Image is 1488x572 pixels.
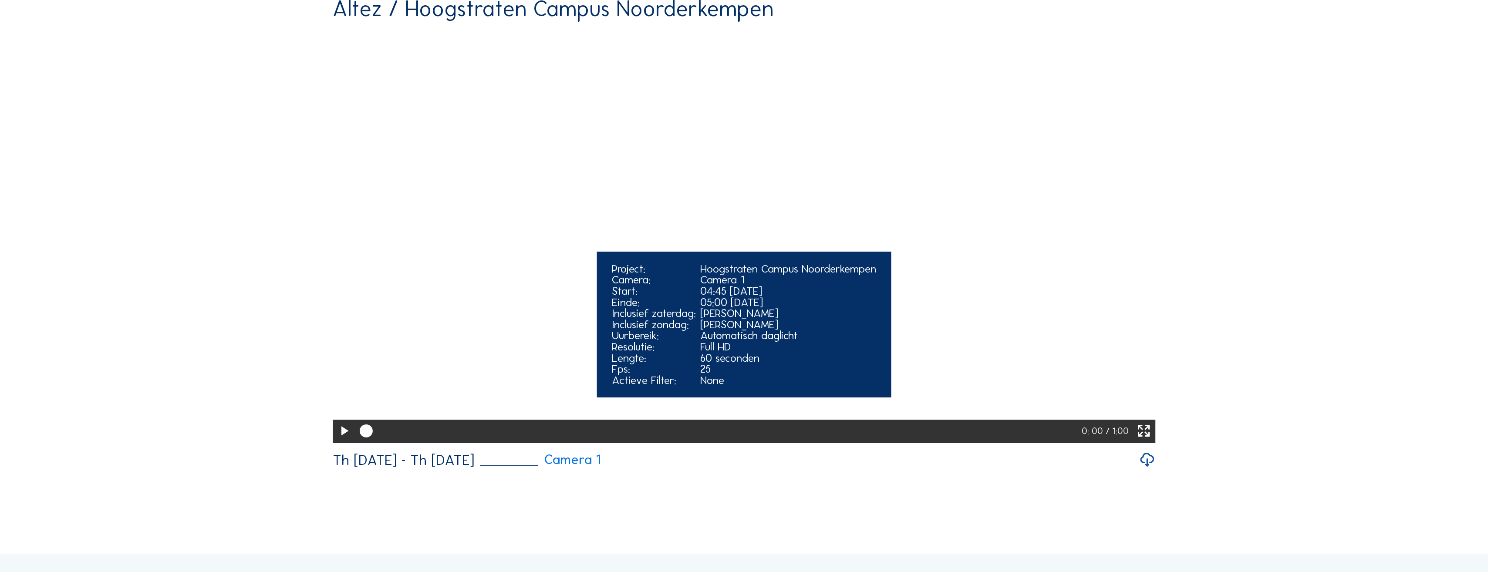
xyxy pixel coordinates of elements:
[612,341,696,353] div: Resolutie:
[1082,420,1106,443] div: 0: 00
[612,263,696,275] div: Project:
[700,263,876,275] div: Hoogstraten Campus Noorderkempen
[612,363,696,375] div: Fps:
[700,353,876,364] div: 60 seconden
[612,297,696,308] div: Einde:
[333,30,1156,441] video: Your browser does not support the video tag.
[612,375,696,386] div: Actieve Filter:
[700,341,876,353] div: Full HD
[700,274,876,286] div: Camera 1
[612,286,696,297] div: Start:
[700,286,876,297] div: 04:45 [DATE]
[700,330,876,341] div: Automatisch daglicht
[700,297,876,308] div: 05:00 [DATE]
[612,308,696,319] div: Inclusief zaterdag:
[700,308,876,319] div: [PERSON_NAME]
[700,319,876,330] div: [PERSON_NAME]
[612,319,696,330] div: Inclusief zondag:
[700,363,876,375] div: 25
[480,453,601,467] a: Camera 1
[1106,420,1129,443] div: / 1:00
[612,353,696,364] div: Lengte:
[612,330,696,341] div: Uurbereik:
[612,274,696,286] div: Camera:
[700,375,876,386] div: None
[333,453,474,467] div: Th [DATE] - Th [DATE]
